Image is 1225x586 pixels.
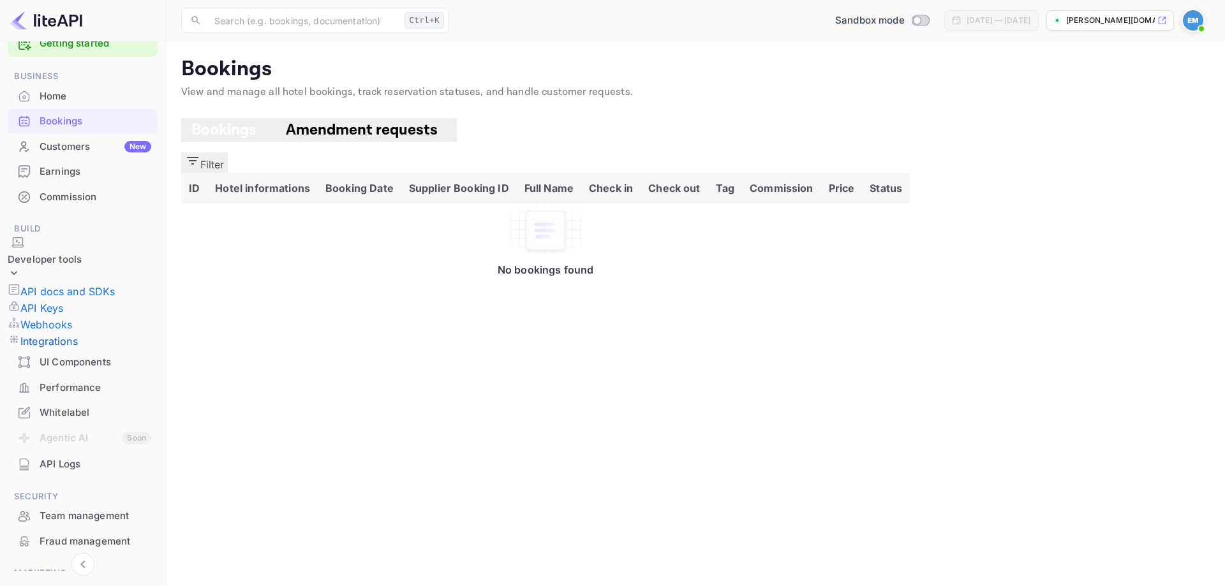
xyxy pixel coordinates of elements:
[581,173,641,203] th: Check in
[8,84,158,108] a: Home
[967,15,1030,26] div: [DATE] — [DATE]
[405,12,444,29] div: Ctrl+K
[8,504,158,527] a: Team management
[8,109,158,133] a: Bookings
[8,300,158,316] a: API Keys
[8,350,158,374] a: UI Components
[181,57,1210,82] p: Bookings
[40,89,151,104] div: Home
[40,509,151,524] div: Team management
[641,173,708,203] th: Check out
[8,333,158,349] a: Integrations
[8,135,158,158] a: CustomersNew
[708,173,742,203] th: Tag
[40,355,151,370] div: UI Components
[8,452,158,477] div: API Logs
[40,406,151,420] div: Whitelabel
[40,165,151,179] div: Earnings
[40,190,151,205] div: Commission
[40,114,151,129] div: Bookings
[862,173,910,203] th: Status
[40,457,151,472] div: API Logs
[507,203,584,257] img: No bookings found
[20,333,78,349] p: Integrations
[8,283,158,300] a: API docs and SDKs
[8,452,158,476] a: API Logs
[8,70,158,84] span: Business
[20,300,63,316] p: API Keys
[8,376,158,400] div: Performance
[8,253,82,267] div: Developer tools
[8,566,158,580] span: Marketing
[1066,15,1155,26] p: [PERSON_NAME][DOMAIN_NAME]...
[181,85,1210,100] p: View and manage all hotel bookings, track reservation statuses, and handle customer requests.
[181,118,1210,142] div: account-settings tabs
[181,173,207,203] th: ID
[181,152,228,173] button: Filter
[20,284,115,299] p: API docs and SDKs
[207,8,399,33] input: Search (e.g. bookings, documentation)
[821,173,863,203] th: Price
[8,350,158,375] div: UI Components
[8,400,158,424] a: Whitelabel
[318,173,401,203] th: Booking Date
[8,529,158,554] div: Fraud management
[401,173,517,203] th: Supplier Booking ID
[207,173,318,203] th: Hotel informations
[8,400,158,425] div: Whitelabel
[181,173,910,281] table: booking table
[8,185,158,210] div: Commission
[191,120,256,140] span: Bookings
[181,263,910,276] p: No bookings found
[1183,10,1203,31] img: Eugene Mulder
[8,159,158,184] div: Earnings
[830,13,934,28] div: Switch to Production mode
[8,222,158,236] span: Build
[8,185,158,209] a: Commission
[124,141,151,152] div: New
[40,36,151,51] a: Getting started
[8,490,158,504] span: Security
[517,173,581,203] th: Full Name
[8,504,158,529] div: Team management
[8,376,158,399] a: Performance
[8,84,158,109] div: Home
[742,173,821,203] th: Commission
[8,109,158,134] div: Bookings
[8,529,158,553] a: Fraud management
[40,140,151,154] div: Customers
[835,13,905,28] span: Sandbox mode
[8,159,158,183] a: Earnings
[8,316,158,333] a: Webhooks
[8,135,158,159] div: CustomersNew
[8,236,82,284] div: Developer tools
[40,381,151,395] div: Performance
[20,317,72,332] p: Webhooks
[40,534,151,549] div: Fraud management
[71,553,94,576] button: Collapse navigation
[8,31,158,57] div: Getting started
[286,120,438,140] span: Amendment requests
[10,10,82,31] img: LiteAPI logo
